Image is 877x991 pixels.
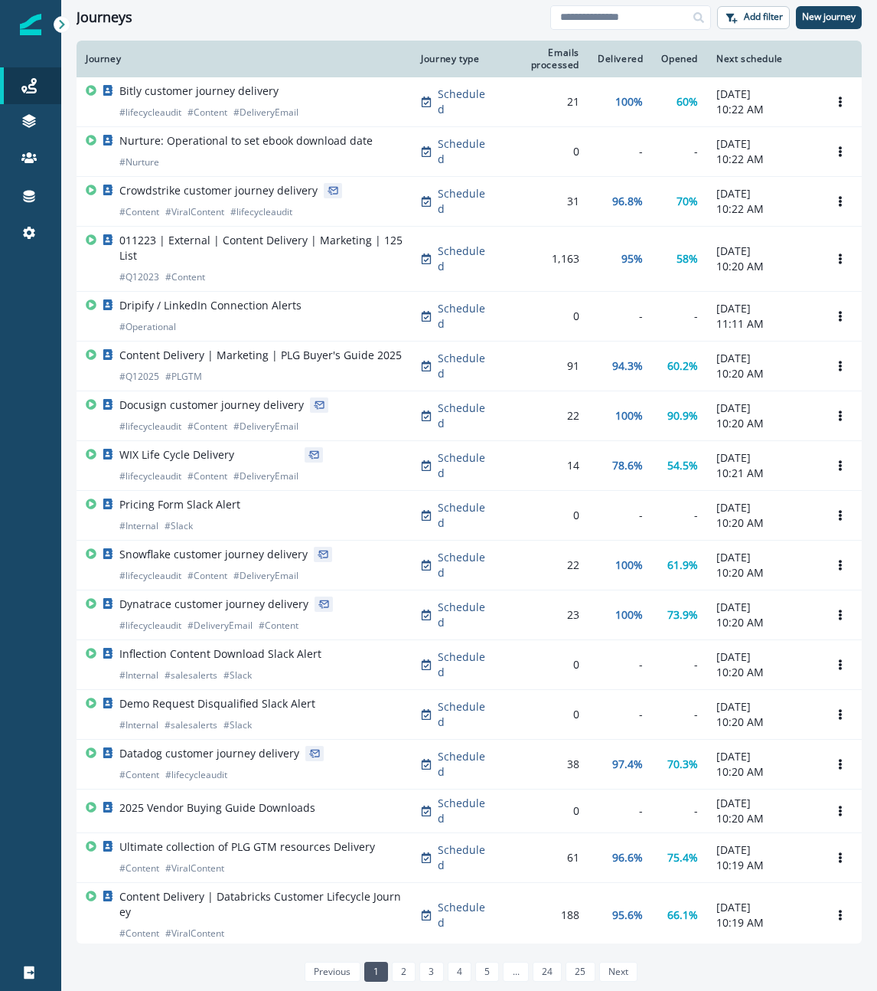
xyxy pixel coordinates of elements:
button: Options [828,355,853,378]
a: Nurture: Operational to set ebook download date#NurtureScheduled0--[DATE]10:22 AMOptions [77,127,862,177]
p: [DATE] [716,136,810,152]
button: Options [828,305,853,328]
p: New journey [802,11,856,22]
div: - [598,508,643,523]
p: [DATE] [716,649,810,665]
p: 10:20 AM [716,811,810,826]
button: Options [828,140,853,163]
p: 10:22 AM [716,102,810,117]
button: Options [828,247,853,270]
p: # Slack [165,518,193,534]
a: Dripify / LinkedIn Connection Alerts#OperationalScheduled0--[DATE]11:11 AMOptions [77,292,862,342]
p: Scheduled [438,749,490,780]
div: 0 [509,803,580,819]
p: 95% [621,251,643,267]
div: 0 [509,144,580,159]
p: # Operational [119,319,176,335]
p: Scheduled [438,351,490,381]
a: Snowflake customer journey delivery#lifecycleaudit#Content#DeliveryEmailScheduled22100%61.9%[DATE... [77,541,862,590]
div: Delivered [598,53,643,65]
div: - [598,707,643,722]
p: [DATE] [716,401,810,416]
p: 61.9% [667,558,698,573]
p: 96.6% [612,850,643,865]
p: 10:20 AM [716,715,810,730]
p: WIX Life Cycle Delivery [119,447,234,463]
p: # DeliveryEmail [233,419,298,434]
button: Options [828,753,853,776]
p: # lifecycleaudit [119,568,181,584]
a: Page 24 [533,962,562,982]
div: - [598,803,643,819]
p: 60% [676,94,698,110]
p: [DATE] [716,301,810,316]
p: Snowflake customer journey delivery [119,547,308,562]
h1: Journeys [77,9,132,26]
p: Pricing Form Slack Alert [119,497,240,512]
p: 10:22 AM [716,152,810,167]
button: Options [828,90,853,113]
div: 0 [509,707,580,722]
a: Dynatrace customer journey delivery#lifecycleaudit#DeliveryEmail#ContentScheduled23100%73.9%[DATE... [77,590,862,640]
p: Dripify / LinkedIn Connection Alerts [119,298,302,313]
p: # Content [119,767,159,783]
div: - [598,144,643,159]
p: 96.8% [612,194,643,209]
button: Add filter [717,6,790,29]
a: 011223 | External | Content Delivery | Marketing | 125 List#Q12023#ContentScheduled1,16395%58%[DA... [77,227,862,292]
p: 10:20 AM [716,565,810,581]
p: # lifecycleaudit [119,105,181,120]
button: Options [828,846,853,869]
p: [DATE] [716,450,810,466]
p: 10:20 AM [716,416,810,431]
a: Docusign customer journey delivery#lifecycleaudit#Content#DeliveryEmailScheduled22100%90.9%[DATE]... [77,391,862,441]
p: # lifecycleaudit [230,204,292,220]
div: 0 [509,508,580,523]
p: 97.4% [612,757,643,772]
p: # DeliveryEmail [233,105,298,120]
a: 2025 Vendor Buying Guide DownloadsScheduled0--[DATE]10:20 AMOptions [77,790,862,833]
p: [DATE] [716,749,810,764]
a: Bitly customer journey delivery#lifecycleaudit#Content#DeliveryEmailScheduled21100%60%[DATE]10:22... [77,77,862,127]
a: Content Delivery | Databricks Customer Lifecycle Journey#Content#ViralContentScheduled18895.6%66.... [77,883,862,948]
div: - [661,508,698,523]
button: Options [828,653,853,676]
a: WIX Life Cycle Delivery#lifecycleaudit#Content#DeliveryEmailScheduled1478.6%54.5%[DATE]10:21 AMOp... [77,441,862,491]
p: 10:20 AM [716,366,810,381]
a: Page 1 is your current page [364,962,388,982]
div: 31 [509,194,580,209]
p: # Slack [223,718,252,733]
p: # DeliveryEmail [233,469,298,484]
p: # ViralContent [165,861,224,876]
p: [DATE] [716,244,810,259]
p: Scheduled [438,186,490,217]
div: - [598,657,643,672]
p: # PLGTM [165,369,202,384]
p: # Content [119,204,159,220]
p: [DATE] [716,699,810,715]
p: Scheduled [438,136,490,167]
p: Scheduled [438,500,490,531]
p: Bitly customer journey delivery [119,83,279,99]
a: Datadog customer journey delivery#Content#lifecycleauditScheduled3897.4%70.3%[DATE]10:20 AMOptions [77,740,862,790]
a: Page 5 [475,962,499,982]
p: # ViralContent [165,204,224,220]
div: 188 [509,908,580,923]
div: - [661,803,698,819]
div: - [661,707,698,722]
p: [DATE] [716,600,810,615]
a: Pricing Form Slack Alert#Internal#SlackScheduled0--[DATE]10:20 AMOptions [77,491,862,541]
div: 38 [509,757,580,772]
div: 22 [509,408,580,424]
p: Scheduled [438,600,490,630]
p: Content Delivery | Databricks Customer Lifecycle Journey [119,889,403,920]
p: 70% [676,194,698,209]
a: Next page [599,962,637,982]
p: # Content [165,270,205,285]
button: Options [828,800,853,823]
a: Page 2 [392,962,416,982]
p: # Q12023 [119,270,159,285]
p: # Internal [119,718,158,733]
p: 10:19 AM [716,858,810,873]
p: # Internal [119,518,158,534]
